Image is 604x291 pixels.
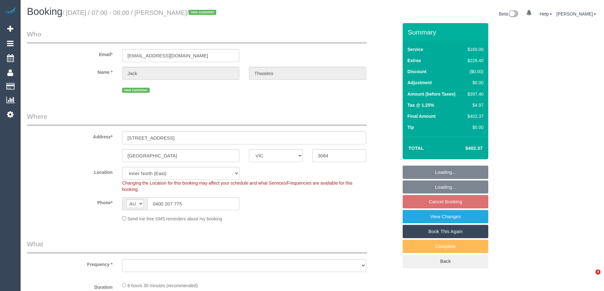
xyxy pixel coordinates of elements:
a: Help [540,11,552,16]
h4: $402.37 [446,146,483,151]
strong: Total [408,145,424,151]
span: 8 hours 30 minutes (recommended) [127,283,198,288]
a: Back [403,255,488,268]
label: Phone* [22,197,117,206]
input: First Name* [122,67,239,80]
input: Suburb* [122,149,239,162]
label: Name * [22,67,117,75]
a: Book This Again [403,225,488,238]
span: Booking [27,6,62,17]
div: $4.97 [465,102,484,108]
label: Amount (before Taxes) [407,91,455,97]
input: Last Name* [249,67,366,80]
span: Send me free SMS reminders about my booking [127,216,222,221]
span: Changing the Location for this booking may affect your schedule and what Services/Frequencies are... [122,180,353,192]
input: Email* [122,49,239,62]
img: New interface [508,10,518,18]
legend: What [27,239,367,254]
label: Extras [407,57,421,64]
a: View Changes [403,210,488,223]
legend: Who [27,29,367,44]
h3: Summary [408,28,485,36]
label: Duration [22,282,117,290]
legend: Where [27,112,367,126]
a: [PERSON_NAME] [556,11,596,16]
input: Post Code* [312,149,366,162]
label: Location [22,167,117,175]
label: Tip [407,124,414,130]
input: Phone* [147,197,239,210]
label: Frequency * [22,259,117,268]
iframe: Intercom live chat [582,269,598,285]
label: Email* [22,49,117,58]
div: $228.40 [465,57,484,64]
span: 4 [595,269,601,275]
span: new customer [189,10,216,15]
label: Adjustment [407,79,432,86]
label: Discount [407,68,426,75]
label: Final Amount [407,113,436,119]
div: $0.00 [465,124,484,130]
div: $169.00 [465,46,484,53]
span: new customer [122,88,150,93]
img: Automaid Logo [4,6,16,15]
div: $0.00 [465,79,484,86]
label: Address* [22,131,117,140]
label: Service [407,46,423,53]
a: Beta [499,11,519,16]
span: / [187,9,218,16]
div: $397.40 [465,91,484,97]
div: ($0.00) [465,68,484,75]
div: $402.37 [465,113,484,119]
small: / [DATE] / 07:00 - 08:00 / [PERSON_NAME] [62,9,218,16]
label: Tax @ 1.25% [407,102,434,108]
